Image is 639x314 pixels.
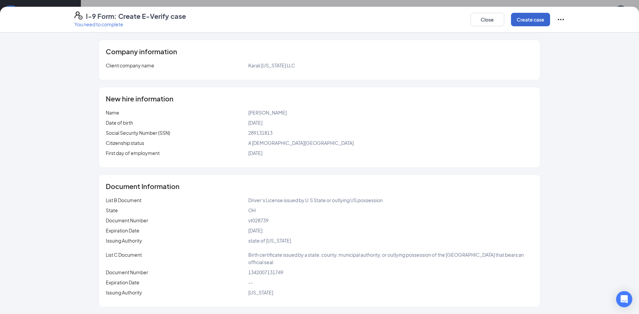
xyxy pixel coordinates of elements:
[106,227,139,233] span: Expiration Date
[248,227,262,233] span: [DATE]
[106,150,160,156] span: First day of employment
[106,120,133,126] span: Date of birth
[248,279,253,285] span: --
[248,150,262,156] span: [DATE]
[248,252,524,265] span: Birth certificate issued by a state, county, municipal authority, or outlying possession of the [...
[106,62,154,68] span: Client company name
[74,11,83,20] svg: FormI9EVerifyIcon
[106,207,118,213] span: State
[106,130,170,136] span: Social Security Number (SSN)
[106,252,142,258] span: List C Document
[248,109,287,116] span: [PERSON_NAME]
[86,11,186,21] h4: I-9 Form: Create E-Verify case
[471,13,504,26] button: Close
[106,279,139,285] span: Expiration Date
[106,289,142,295] span: Issuing Authority
[248,130,273,136] span: 289131813
[106,197,141,203] span: List B Document
[106,109,119,116] span: Name
[248,217,268,223] span: vt028739
[248,289,273,295] span: [US_STATE]
[106,140,144,146] span: Citizenship status
[616,291,632,307] div: Open Intercom Messenger
[557,15,565,24] svg: Ellipses
[106,183,180,190] span: Document Information
[248,120,262,126] span: [DATE]
[106,269,148,275] span: Document Number
[248,62,295,68] span: Karali [US_STATE] LLC
[106,95,173,102] span: New hire information
[248,269,283,275] span: 1342007131749
[248,197,383,203] span: Driver’s License issued by U.S State or outlying US possession
[106,217,148,223] span: Document Number
[106,48,177,55] span: Company information
[248,238,291,244] span: state of [US_STATE]
[106,238,142,244] span: Issuing Authority
[511,13,550,26] button: Create case
[248,140,354,146] span: A [DEMOGRAPHIC_DATA][GEOGRAPHIC_DATA]
[248,207,256,213] span: OH
[74,21,186,28] p: You need to complete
